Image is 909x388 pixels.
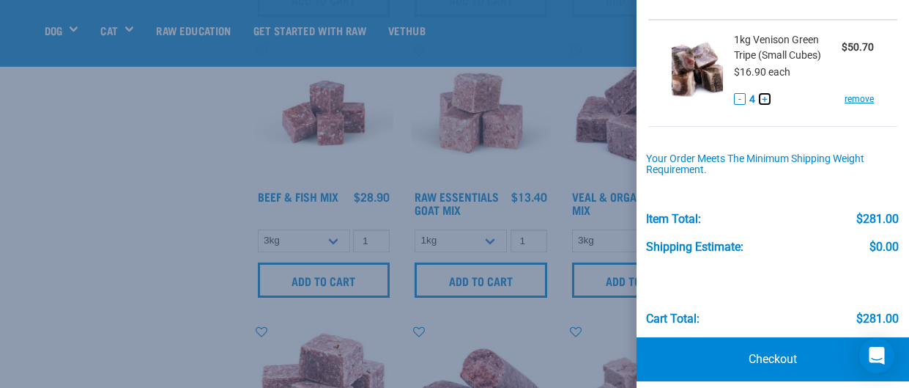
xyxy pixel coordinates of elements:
span: 1kg Venison Green Tripe (Small Cubes) [734,32,842,63]
div: Shipping Estimate: [646,241,743,254]
div: Your order meets the minimum shipping weight requirement. [646,153,899,177]
div: $281.00 [856,213,899,226]
div: $281.00 [856,312,899,326]
img: Venison Green Tripe (Small Cubes) [672,32,723,108]
span: $16.90 each [734,66,790,78]
div: Cart total: [646,312,700,326]
button: - [734,93,746,105]
a: Checkout [637,337,909,381]
div: $0.00 [869,241,899,254]
div: Open Intercom Messenger [859,338,894,373]
button: + [759,93,771,105]
a: remove [845,92,874,106]
span: 4 [749,92,755,107]
div: Item Total: [646,213,701,226]
strong: $50.70 [842,41,874,53]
